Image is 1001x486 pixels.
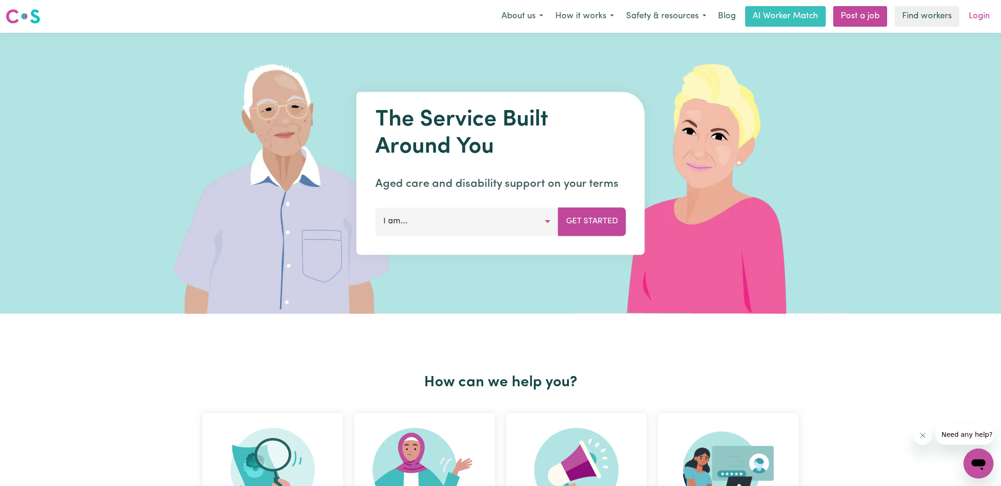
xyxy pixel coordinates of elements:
h1: The Service Built Around You [375,107,626,161]
iframe: Close message [913,426,932,445]
a: AI Worker Match [745,6,826,27]
button: Get Started [558,207,626,236]
iframe: Message from company [936,424,994,445]
iframe: Button to launch messaging window [964,449,994,479]
button: How it works [549,7,620,26]
a: Blog [712,6,741,27]
button: About us [495,7,549,26]
a: Find workers [895,6,959,27]
button: Safety & resources [620,7,712,26]
p: Aged care and disability support on your terms [375,176,626,192]
a: Careseekers logo [6,6,40,27]
h2: How can we help you? [197,374,804,391]
a: Post a job [833,6,887,27]
button: I am... [375,207,559,236]
a: Login [963,6,995,27]
img: Careseekers logo [6,8,40,25]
